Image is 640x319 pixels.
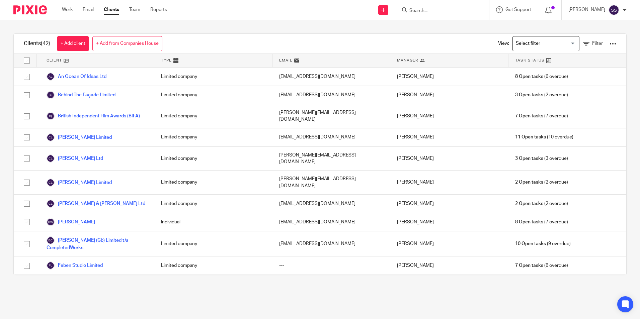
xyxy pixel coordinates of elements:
[24,40,50,47] h1: Clients
[513,38,575,49] input: Search for option
[515,240,546,247] span: 10 Open tasks
[20,54,33,67] input: Select all
[515,73,543,80] span: 8 Open tasks
[512,36,579,51] div: Search for option
[154,213,272,231] div: Individual
[272,147,390,171] div: [PERSON_NAME][EMAIL_ADDRESS][DOMAIN_NAME]
[409,8,469,14] input: Search
[592,41,603,46] span: Filter
[272,104,390,128] div: [PERSON_NAME][EMAIL_ADDRESS][DOMAIN_NAME]
[47,218,55,226] img: svg%3E
[515,73,568,80] span: (6 overdue)
[515,219,543,225] span: 8 Open tasks
[154,147,272,171] div: Limited company
[515,134,573,140] span: (10 overdue)
[47,261,55,270] img: svg%3E
[568,6,605,13] p: [PERSON_NAME]
[47,112,55,120] img: svg%3E
[47,218,95,226] a: [PERSON_NAME]
[515,113,568,119] span: (7 overdue)
[47,154,55,163] img: svg%3E
[390,195,508,213] div: [PERSON_NAME]
[154,68,272,86] div: Limited company
[47,73,106,81] a: An Ocean Of Ideas Ltd
[161,58,172,63] span: Type
[515,58,545,63] span: Task Status
[154,231,272,256] div: Limited company
[47,179,112,187] a: [PERSON_NAME] Limited
[154,86,272,104] div: Limited company
[390,128,508,146] div: [PERSON_NAME]
[515,200,568,207] span: (2 overdue)
[272,171,390,194] div: [PERSON_NAME][EMAIL_ADDRESS][DOMAIN_NAME]
[515,179,543,186] span: 2 Open tasks
[272,86,390,104] div: [EMAIL_ADDRESS][DOMAIN_NAME]
[104,6,119,13] a: Clients
[515,200,543,207] span: 2 Open tasks
[83,6,94,13] a: Email
[47,133,112,141] a: [PERSON_NAME] Limited
[272,213,390,231] div: [EMAIL_ADDRESS][DOMAIN_NAME]
[279,58,293,63] span: Email
[47,261,103,270] a: Feben Studio Limited
[272,256,390,275] div: ---
[390,104,508,128] div: [PERSON_NAME]
[390,86,508,104] div: [PERSON_NAME]
[57,36,89,51] a: + Add client
[154,128,272,146] div: Limited company
[47,133,55,141] img: svg%3E
[154,171,272,194] div: Limited company
[47,112,140,120] a: British Independent Film Awards (BIFA)
[272,195,390,213] div: [EMAIL_ADDRESS][DOMAIN_NAME]
[47,73,55,81] img: svg%3E
[397,58,418,63] span: Manager
[154,195,272,213] div: Limited company
[515,155,568,162] span: (3 overdue)
[272,231,390,256] div: [EMAIL_ADDRESS][DOMAIN_NAME]
[62,6,73,13] a: Work
[609,5,619,15] img: svg%3E
[390,68,508,86] div: [PERSON_NAME]
[515,240,571,247] span: (9 overdue)
[515,262,543,269] span: 7 Open tasks
[154,256,272,275] div: Limited company
[390,147,508,171] div: [PERSON_NAME]
[515,113,543,119] span: 7 Open tasks
[47,236,55,244] img: svg%3E
[47,179,55,187] img: svg%3E
[515,179,568,186] span: (2 overdue)
[150,6,167,13] a: Reports
[390,256,508,275] div: [PERSON_NAME]
[515,134,546,140] span: 11 Open tasks
[47,91,55,99] img: svg%3E
[272,128,390,146] div: [EMAIL_ADDRESS][DOMAIN_NAME]
[92,36,162,51] a: + Add from Companies House
[390,213,508,231] div: [PERSON_NAME]
[129,6,140,13] a: Team
[488,34,616,54] div: View:
[515,155,543,162] span: 3 Open tasks
[515,92,543,98] span: 3 Open tasks
[47,91,115,99] a: Behind The Façade Limited
[13,5,47,14] img: Pixie
[390,231,508,256] div: [PERSON_NAME]
[47,200,145,208] a: [PERSON_NAME] & [PERSON_NAME] Ltd
[47,236,148,251] a: [PERSON_NAME] (Gb) Limited t/a CompletedWorks
[47,154,103,163] a: [PERSON_NAME] Ltd
[47,200,55,208] img: svg%3E
[47,58,62,63] span: Client
[154,104,272,128] div: Limited company
[41,41,50,46] span: (42)
[515,219,568,225] span: (7 overdue)
[505,7,531,12] span: Get Support
[515,92,568,98] span: (2 overdue)
[515,262,568,269] span: (6 overdue)
[272,68,390,86] div: [EMAIL_ADDRESS][DOMAIN_NAME]
[390,171,508,194] div: [PERSON_NAME]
